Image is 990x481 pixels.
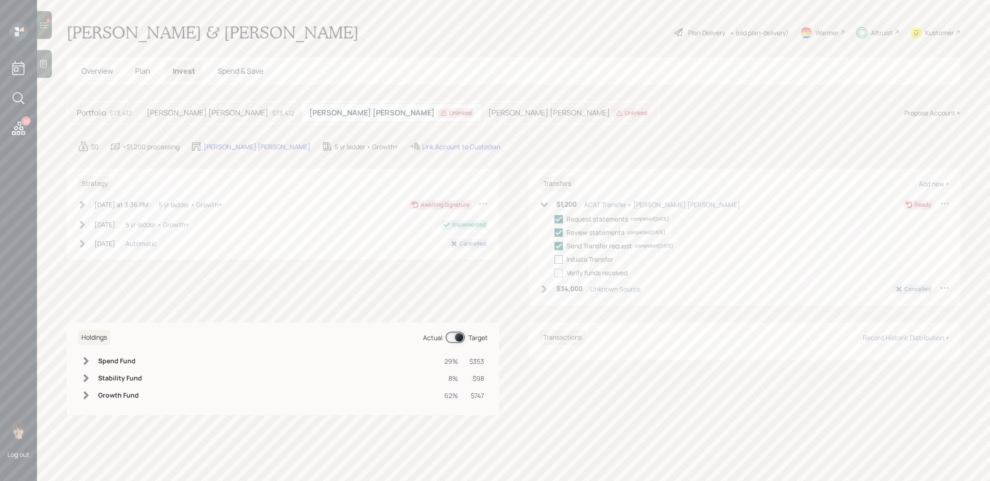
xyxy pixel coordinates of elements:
div: 62% [444,391,458,400]
div: $747 [469,391,484,400]
div: Kustomer [925,28,954,38]
div: 29% [444,356,458,366]
div: Unlinked [449,109,472,117]
h6: $34,000 [556,285,583,293]
div: 8% [444,373,458,383]
div: $98 [469,373,484,383]
div: Cancelled [904,285,931,293]
div: Record Historic Distribution + [863,333,949,342]
div: +$1,200 processing [123,142,180,152]
div: $73,412 [110,108,132,118]
div: Request statements [567,214,628,224]
span: Plan [135,66,150,76]
div: Plan Delivery [688,28,725,38]
div: [DATE] [94,239,115,248]
div: completed [DATE] [631,215,669,222]
div: Target [468,333,488,342]
h6: $1,200 [556,201,577,209]
div: Add new + [919,179,949,188]
h6: Growth Fund [98,392,142,399]
div: Altruist [871,28,893,38]
div: completed [DATE] [635,242,673,249]
h1: [PERSON_NAME] & [PERSON_NAME] [67,22,359,43]
span: Overview [81,66,113,76]
h6: Transfers [540,176,575,191]
div: • (old plan-delivery) [730,28,789,38]
h6: Stability Fund [98,374,142,382]
h6: Strategy [78,176,112,191]
div: Awaiting Signature [421,201,469,209]
div: Send Transfer request [567,241,632,251]
div: $0 [91,142,99,152]
h6: Holdings [78,330,111,345]
div: Cancelled [460,240,486,248]
div: Verify funds received [567,268,628,278]
h6: Spend Fund [98,357,142,365]
span: Spend & Save [218,66,263,76]
div: Ready [915,201,931,209]
div: [DATE] [94,220,115,229]
h6: Transactions [540,330,585,345]
h5: Portfolio [77,108,106,117]
div: 29 [21,116,31,126]
div: Propose Account + [904,108,960,118]
span: Invest [173,66,195,76]
h5: [PERSON_NAME] [PERSON_NAME] [488,108,610,117]
div: 5 yr ladder • Growth+ [125,220,189,229]
div: Automatic [125,239,157,248]
div: [PERSON_NAME] [PERSON_NAME] [204,142,311,152]
div: Implemented [452,221,486,229]
div: 5 yr ladder • Growth+ [159,200,222,209]
div: Initiate Transfer [567,254,613,264]
div: Unknown Source [590,284,641,294]
div: Actual [423,333,442,342]
h5: [PERSON_NAME] [PERSON_NAME] [309,108,435,117]
div: Unlinked [625,109,647,117]
div: Review statements [567,228,624,237]
img: treva-nostdahl-headshot.png [9,420,28,439]
h5: [PERSON_NAME] [PERSON_NAME] [147,108,268,117]
div: 5 yr ladder • Growth+ [335,142,398,152]
div: [DATE] at 3:36 PM [94,200,149,209]
div: $353 [469,356,484,366]
div: Log out [7,450,30,459]
div: completed [DATE] [627,229,665,236]
div: Link Account to Custodian [422,142,500,152]
div: ACAT Transfer • [PERSON_NAME] [PERSON_NAME] [584,200,740,209]
div: Warmer [816,28,839,38]
div: $73,412 [272,108,294,118]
